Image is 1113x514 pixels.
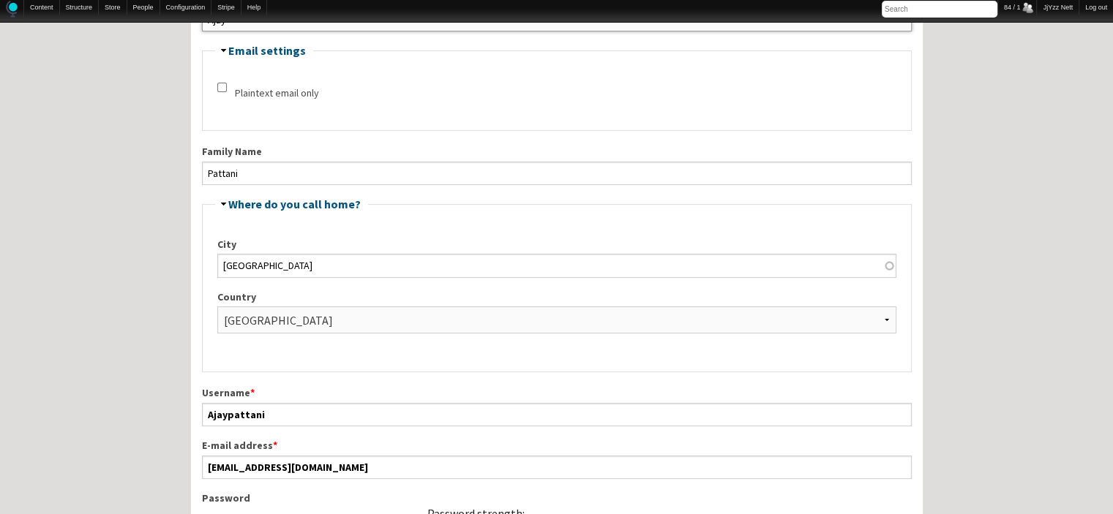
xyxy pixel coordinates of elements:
input: Search [882,1,997,18]
span: This field is required. [250,386,255,399]
a: Where do you call home? [228,197,361,211]
input: Spaces are allowed; punctuation is not allowed except for periods, hyphens, apostrophes, and unde... [202,403,912,426]
label: Plaintext email only [235,86,319,101]
label: Family Name [202,144,912,159]
span: This field is required. [273,439,277,452]
label: Username [202,385,912,401]
label: City [217,237,896,252]
label: Password [202,491,627,506]
input: Check this option if you do not wish to receive email messages with graphics and styles. [217,83,227,92]
a: Email settings [228,43,306,58]
img: Home [6,1,18,18]
label: E-mail address [202,438,912,453]
label: Country [217,290,896,305]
